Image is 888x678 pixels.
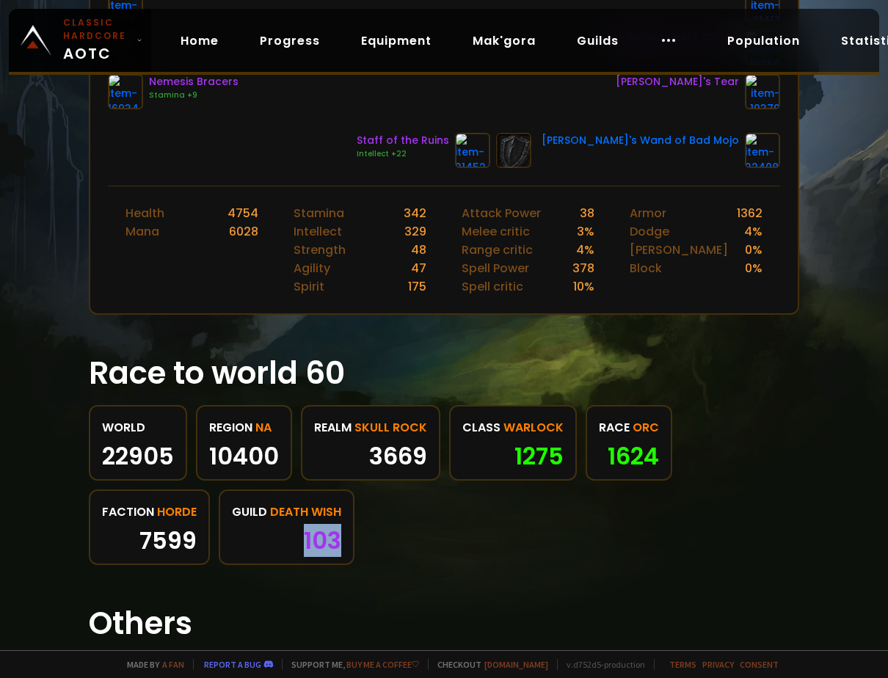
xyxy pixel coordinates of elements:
[294,259,330,277] div: Agility
[204,659,261,670] a: Report a bug
[462,445,564,467] div: 1275
[149,90,239,101] div: Stamina +9
[737,204,763,222] div: 1362
[169,26,230,56] a: Home
[462,204,541,222] div: Attack Power
[294,204,344,222] div: Stamina
[716,26,812,56] a: Population
[118,659,184,670] span: Made by
[294,222,342,241] div: Intellect
[630,241,728,259] div: [PERSON_NAME]
[745,259,763,277] div: 0 %
[102,418,174,437] div: World
[229,222,258,241] div: 6028
[89,600,799,646] h1: Others
[232,530,341,552] div: 103
[461,26,547,56] a: Mak'gora
[630,259,662,277] div: Block
[349,26,443,56] a: Equipment
[209,445,279,467] div: 10400
[157,503,197,521] span: Horde
[599,445,659,467] div: 1624
[484,659,548,670] a: [DOMAIN_NAME]
[408,277,426,296] div: 175
[702,659,734,670] a: Privacy
[248,26,332,56] a: Progress
[503,418,564,437] span: Warlock
[149,74,239,90] div: Nemesis Bracers
[411,241,426,259] div: 48
[294,241,346,259] div: Strength
[630,204,666,222] div: Armor
[63,16,131,43] small: Classic Hardcore
[346,659,419,670] a: Buy me a coffee
[63,16,131,65] span: AOTC
[102,530,197,552] div: 7599
[9,9,151,72] a: Classic HardcoreAOTC
[411,259,426,277] div: 47
[599,418,659,437] div: race
[89,489,210,565] a: factionHorde7599
[577,222,594,241] div: 3 %
[745,74,780,109] img: item-19379
[404,222,426,241] div: 329
[744,222,763,241] div: 4 %
[462,277,523,296] div: Spell critic
[572,259,594,277] div: 378
[228,204,258,222] div: 4754
[462,259,529,277] div: Spell Power
[108,74,143,109] img: item-16934
[314,418,427,437] div: realm
[542,133,739,148] div: [PERSON_NAME]'s Wand of Bad Mojo
[565,26,630,56] a: Guilds
[745,241,763,259] div: 0 %
[125,204,164,222] div: Health
[586,405,672,481] a: raceOrc1624
[455,133,490,168] img: item-21452
[255,418,272,437] span: NA
[580,204,594,222] div: 38
[282,659,419,670] span: Support me,
[462,241,533,259] div: Range critic
[462,222,530,241] div: Melee critic
[301,405,440,481] a: realmSkull Rock3669
[314,445,427,467] div: 3669
[462,418,564,437] div: class
[616,74,739,90] div: [PERSON_NAME]'s Tear
[102,445,174,467] div: 22905
[354,418,427,437] span: Skull Rock
[232,503,341,521] div: guild
[125,222,159,241] div: Mana
[209,418,279,437] div: region
[740,659,779,670] a: Consent
[89,405,187,481] a: World22905
[89,350,799,396] h1: Race to world 60
[573,277,594,296] div: 10 %
[357,148,449,160] div: Intellect +22
[294,277,324,296] div: Spirit
[576,241,594,259] div: 4 %
[633,418,659,437] span: Orc
[557,659,645,670] span: v. d752d5 - production
[196,405,292,481] a: regionNA10400
[357,133,449,148] div: Staff of the Ruins
[449,405,577,481] a: classWarlock1275
[630,222,669,241] div: Dodge
[404,204,426,222] div: 342
[745,133,780,168] img: item-22408
[270,503,341,521] span: Death Wish
[102,503,197,521] div: faction
[162,659,184,670] a: a fan
[669,659,696,670] a: Terms
[428,659,548,670] span: Checkout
